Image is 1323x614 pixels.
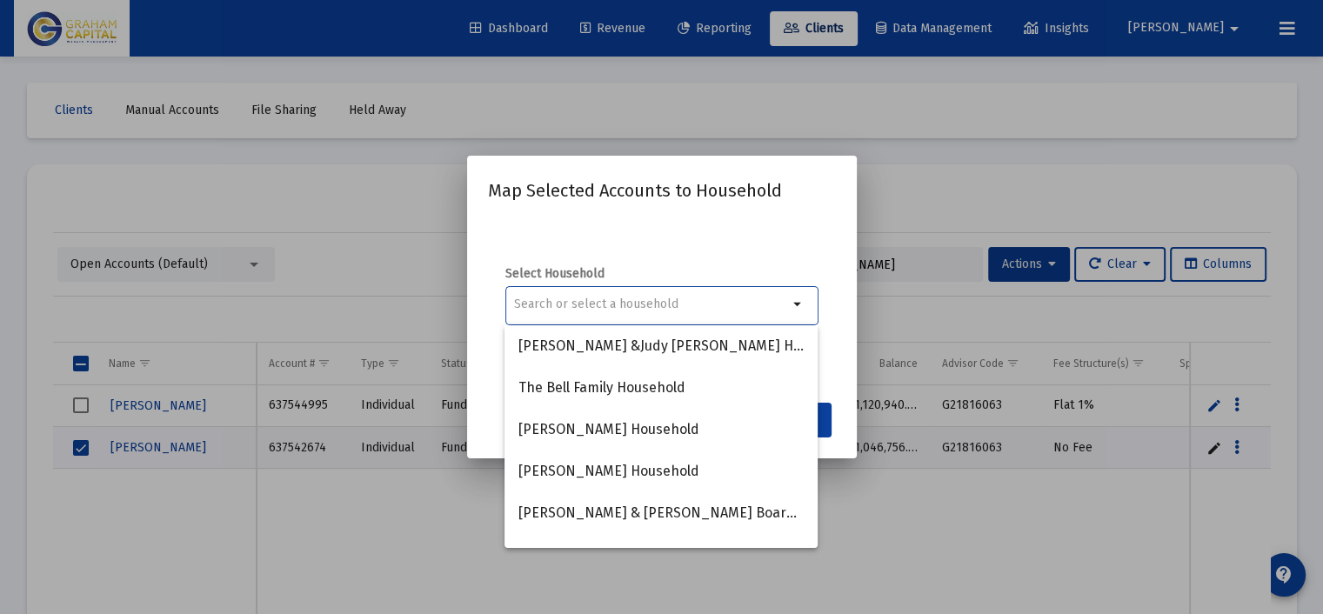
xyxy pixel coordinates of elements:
span: [PERSON_NAME] & [PERSON_NAME] Board Household [518,492,804,534]
h2: Map Selected Accounts to Household [488,177,836,204]
input: Search or select a household [514,297,788,311]
label: Select Household [505,265,819,283]
mat-icon: arrow_drop_down [788,294,809,315]
span: [PERSON_NAME] &Judy [PERSON_NAME] Household [518,325,804,367]
span: The Bell Family Household [518,367,804,409]
span: [PERSON_NAME] Household [518,409,804,450]
span: [PERSON_NAME] Household [518,450,804,492]
span: [PERSON_NAME] Household [518,534,804,576]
